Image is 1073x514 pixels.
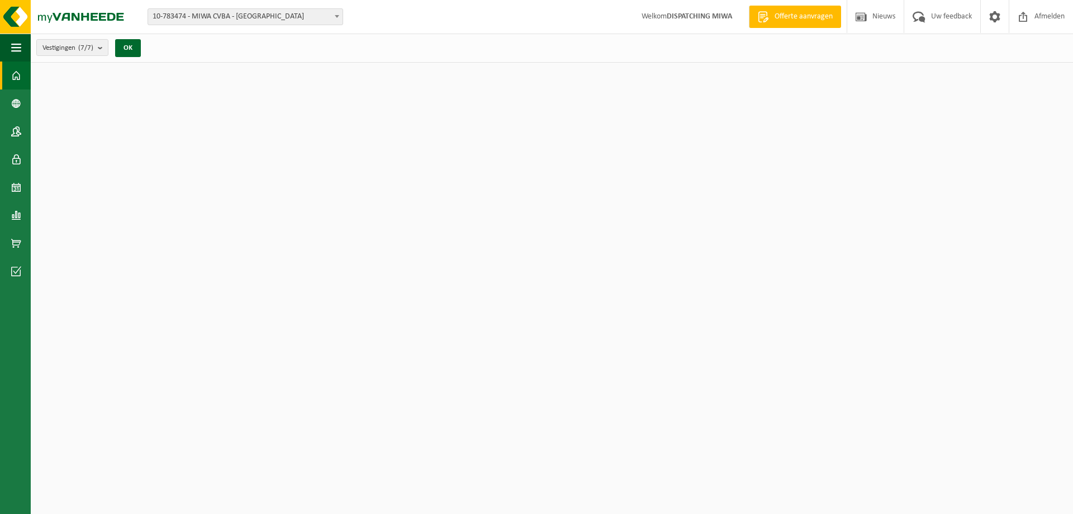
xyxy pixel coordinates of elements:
[36,39,108,56] button: Vestigingen(7/7)
[772,11,835,22] span: Offerte aanvragen
[42,40,93,56] span: Vestigingen
[749,6,841,28] a: Offerte aanvragen
[148,8,343,25] span: 10-783474 - MIWA CVBA - SINT-NIKLAAS
[78,44,93,51] count: (7/7)
[115,39,141,57] button: OK
[148,9,343,25] span: 10-783474 - MIWA CVBA - SINT-NIKLAAS
[667,12,732,21] strong: DISPATCHING MIWA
